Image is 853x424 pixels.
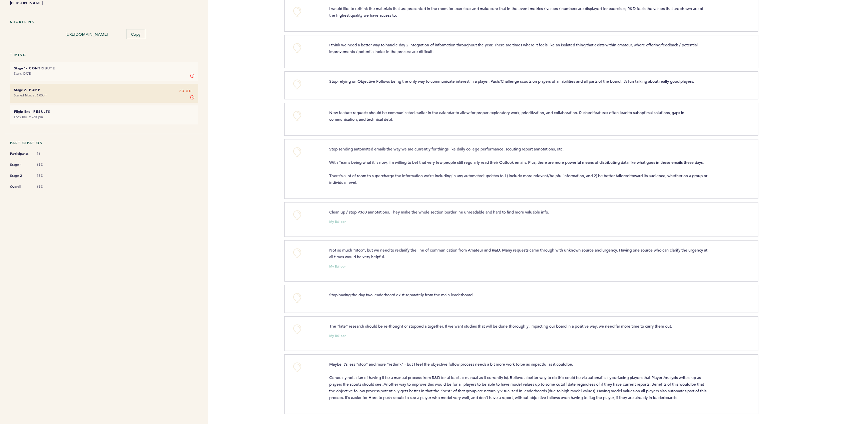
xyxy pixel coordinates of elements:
[329,110,685,122] span: New feature requests should be communicated earlier in the calendar to allow for proper explorato...
[131,31,141,37] span: Copy
[14,109,194,114] h6: - Results
[14,66,26,70] small: Stage 1
[10,183,30,190] span: Overall
[329,265,347,268] small: My Balloon
[14,88,194,92] h6: - Pump
[10,53,198,57] h5: Timing
[14,93,47,97] time: Started Mon. at 6:00pm
[14,109,30,114] small: Flight End
[329,209,549,215] span: Clean up / stop P360 annotations. They make the whole section borderline unreadable and hard to f...
[329,146,708,185] span: Stop sending automated emails the way we are currently for things like daily college performance,...
[329,247,708,259] span: Not so much "stop", but we need to reclarify the line of communication from Amateur and R&D. Many...
[329,323,672,329] span: The "late" research should be re-thought or stopped altogether. If we want studies that will be d...
[329,334,347,338] small: My Balloon
[10,172,30,179] span: Stage 2
[179,88,192,94] span: 2D 8H
[37,151,57,156] span: 16
[10,161,30,168] span: Stage 1
[329,42,699,54] span: I think we need a better way to handle day 2 integration of information throughout the year. Ther...
[329,6,704,18] span: I would like to rethink the materials that are presented in the room for exercises and make sure ...
[37,184,57,189] span: 69%
[37,173,57,178] span: 13%
[329,361,707,400] span: Maybe it's less "stop" and more "rethink" - but I feel the objective follow process needs a bit m...
[14,66,194,70] h6: - Contribute
[127,29,145,39] button: Copy
[329,220,347,224] small: My Balloon
[14,115,43,119] time: Ends Thu. at 6:00pm
[14,71,31,76] time: Starts [DATE]
[14,88,26,92] small: Stage 2
[10,20,198,24] h5: Shortlink
[37,162,57,167] span: 69%
[10,141,198,145] h5: Participation
[329,292,473,297] span: Stop having the day two leaderboard exist separately from the main leaderboard.
[10,150,30,157] span: Participants
[329,78,694,84] span: Stop relying on Objective Follows being the only way to communicate interest in a player. Push/Ch...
